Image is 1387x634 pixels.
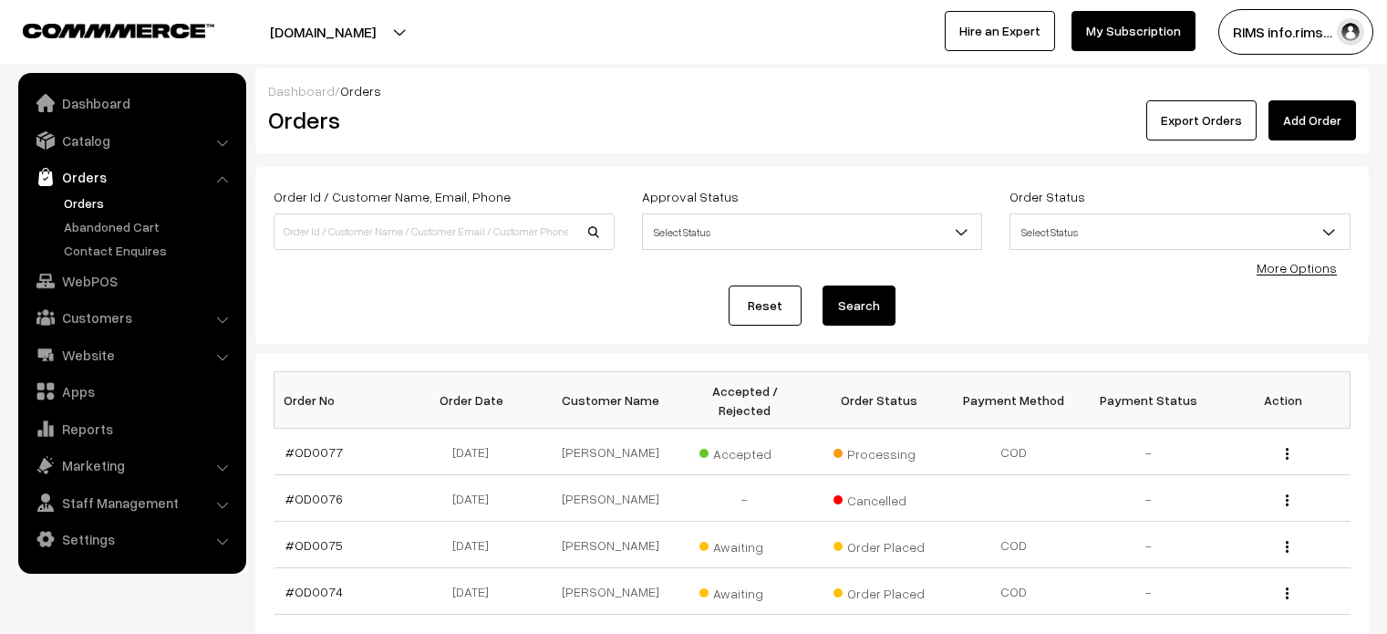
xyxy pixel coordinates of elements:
td: [PERSON_NAME] [543,568,678,615]
td: [PERSON_NAME] [543,522,678,568]
a: Add Order [1268,100,1356,140]
td: [DATE] [409,522,543,568]
a: Dashboard [23,87,240,120]
span: Processing [833,440,925,463]
td: - [1082,522,1216,568]
button: Search [823,286,895,326]
img: Menu [1286,541,1289,553]
img: Menu [1286,494,1289,506]
span: Order Placed [833,533,925,556]
td: COD [947,568,1082,615]
td: COD [947,429,1082,475]
div: / [268,81,1356,100]
a: Contact Enquires [59,241,240,260]
a: Settings [23,523,240,556]
th: Order No [274,372,409,429]
a: Orders [59,193,240,213]
span: Cancelled [833,486,925,510]
a: Abandoned Cart [59,217,240,236]
button: RIMS info.rims… [1218,9,1373,55]
a: Orders [23,161,240,193]
a: Website [23,338,240,371]
h2: Orders [268,106,613,134]
img: COMMMERCE [23,24,214,37]
span: Select Status [642,213,983,250]
a: #OD0077 [285,444,343,460]
label: Order Status [1009,187,1085,206]
a: #OD0076 [285,491,343,506]
th: Action [1216,372,1351,429]
span: Awaiting [699,533,791,556]
td: - [678,475,813,522]
a: Catalog [23,124,240,157]
span: Orders [340,83,381,99]
label: Order Id / Customer Name, Email, Phone [274,187,511,206]
td: - [1082,429,1216,475]
td: [PERSON_NAME] [543,475,678,522]
a: WebPOS [23,265,240,297]
button: [DOMAIN_NAME] [206,9,440,55]
td: [DATE] [409,568,543,615]
a: Apps [23,375,240,408]
a: #OD0074 [285,584,343,599]
td: [PERSON_NAME] [543,429,678,475]
img: Menu [1286,587,1289,599]
a: Marketing [23,449,240,482]
a: Reports [23,412,240,445]
td: - [1082,475,1216,522]
a: Hire an Expert [945,11,1055,51]
th: Order Date [409,372,543,429]
a: Staff Management [23,486,240,519]
a: Reset [729,286,802,326]
span: Select Status [1010,216,1350,248]
button: Export Orders [1146,100,1257,140]
td: COD [947,522,1082,568]
th: Payment Status [1082,372,1216,429]
th: Customer Name [543,372,678,429]
input: Order Id / Customer Name / Customer Email / Customer Phone [274,213,615,250]
td: [DATE] [409,429,543,475]
label: Approval Status [642,187,739,206]
a: More Options [1257,260,1337,275]
th: Order Status [813,372,947,429]
a: COMMMERCE [23,18,182,40]
th: Accepted / Rejected [678,372,813,429]
span: Awaiting [699,579,791,603]
a: Dashboard [268,83,335,99]
a: #OD0075 [285,537,343,553]
img: Menu [1286,448,1289,460]
span: Order Placed [833,579,925,603]
span: Select Status [643,216,982,248]
span: Select Status [1009,213,1351,250]
img: user [1337,18,1364,46]
a: Customers [23,301,240,334]
td: [DATE] [409,475,543,522]
th: Payment Method [947,372,1082,429]
span: Accepted [699,440,791,463]
a: My Subscription [1071,11,1196,51]
td: - [1082,568,1216,615]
